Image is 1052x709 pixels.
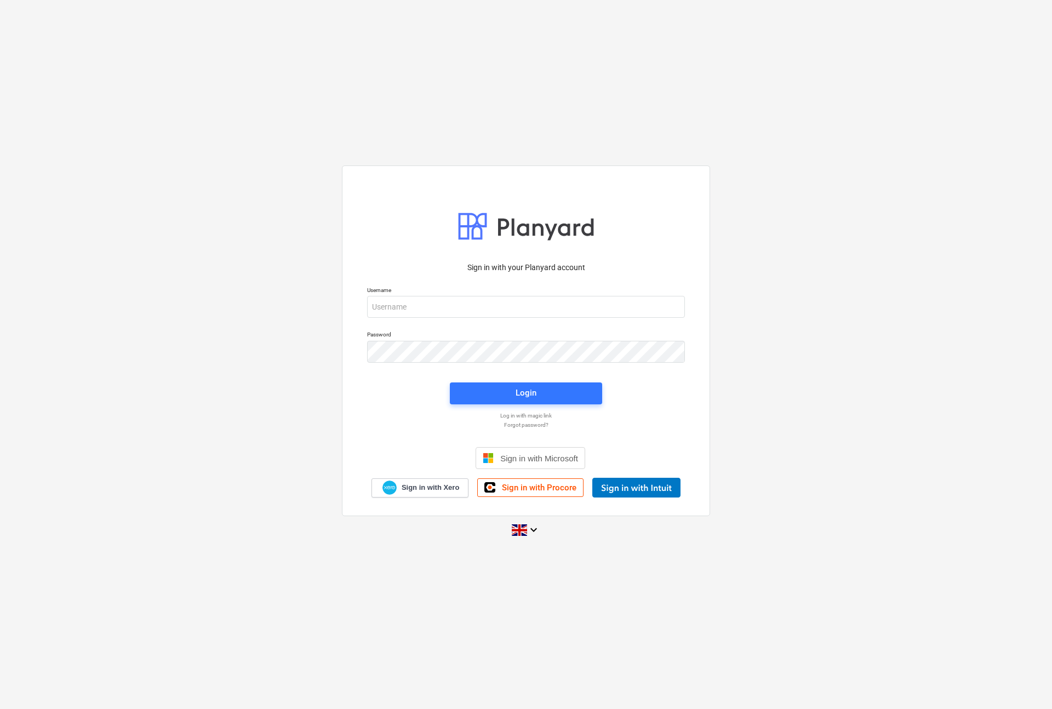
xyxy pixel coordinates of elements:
[516,386,536,400] div: Login
[500,454,578,463] span: Sign in with Microsoft
[483,453,494,464] img: Microsoft logo
[367,331,685,340] p: Password
[362,421,690,428] a: Forgot password?
[367,262,685,273] p: Sign in with your Planyard account
[367,296,685,318] input: Username
[362,412,690,419] a: Log in with magic link
[477,478,584,497] a: Sign in with Procore
[450,382,602,404] button: Login
[367,287,685,296] p: Username
[527,523,540,536] i: keyboard_arrow_down
[382,481,397,495] img: Xero logo
[371,478,469,498] a: Sign in with Xero
[402,483,459,493] span: Sign in with Xero
[502,483,576,493] span: Sign in with Procore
